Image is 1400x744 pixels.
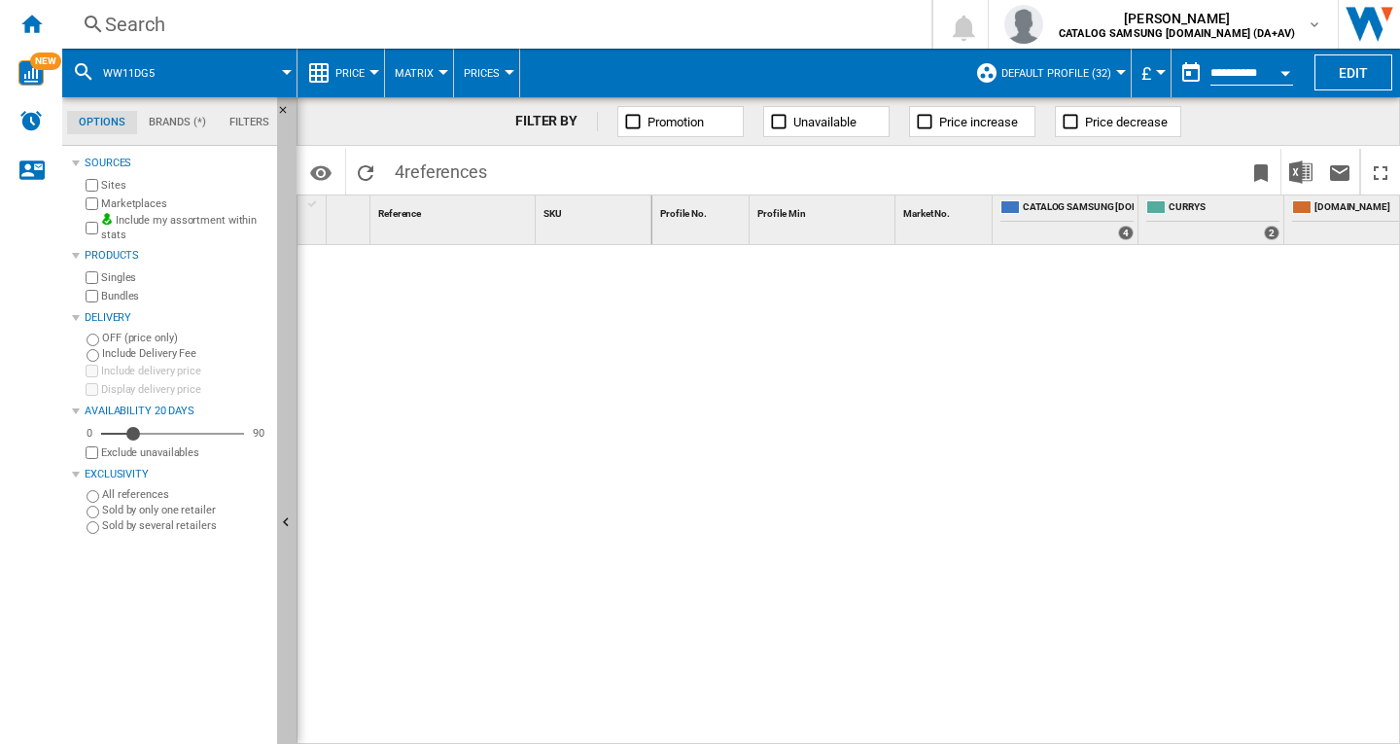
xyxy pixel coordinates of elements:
[1289,160,1312,184] img: excel-24x24.png
[102,346,269,361] label: Include Delivery Fee
[763,106,890,137] button: Unavailable
[899,195,992,226] div: Market No. Sort None
[67,111,137,134] md-tab-item: Options
[85,156,269,171] div: Sources
[378,208,421,219] span: Reference
[85,248,269,264] div: Products
[86,197,98,210] input: Marketplaces
[395,67,434,80] span: Matrix
[1320,149,1359,195] button: Send this report by email
[82,426,97,441] div: 0
[86,365,98,377] input: Include delivery price
[1172,53,1210,92] button: md-calendar
[464,67,500,80] span: Prices
[85,404,269,419] div: Availability 20 Days
[899,195,992,226] div: Sort None
[1141,63,1151,84] span: £
[1118,226,1134,240] div: 4 offers sold by CATALOG SAMSUNG UK.IE (DA+AV)
[1268,53,1303,88] button: Open calendar
[86,179,98,192] input: Sites
[540,195,651,226] div: SKU Sort None
[1264,226,1279,240] div: 2 offers sold by CURRYS
[87,506,99,518] input: Sold by only one retailer
[101,213,113,225] img: mysite-bg-18x18.png
[248,426,269,441] div: 90
[660,208,707,219] span: Profile No.
[793,115,857,129] span: Unavailable
[1242,149,1280,195] button: Bookmark this report
[86,446,98,459] input: Display delivery price
[647,115,704,129] span: Promotion
[101,364,269,378] label: Include delivery price
[939,115,1018,129] span: Price increase
[1361,149,1400,195] button: Maximize
[331,195,369,226] div: Sort None
[1085,115,1168,129] span: Price decrease
[540,195,651,226] div: Sort None
[101,178,269,193] label: Sites
[101,424,244,443] md-slider: Availability
[102,487,269,502] label: All references
[757,208,806,219] span: Profile Min
[103,67,155,80] span: ww11dg5
[753,195,894,226] div: Profile Min Sort None
[105,11,881,38] div: Search
[464,49,509,97] button: Prices
[102,331,269,345] label: OFF (price only)
[1059,27,1295,40] b: CATALOG SAMSUNG [DOMAIN_NAME] (DA+AV)
[335,49,374,97] button: Price
[975,49,1121,97] div: Default profile (32)
[903,208,950,219] span: Market No.
[404,161,487,182] span: references
[335,67,365,80] span: Price
[1169,200,1279,217] span: CURRYS
[395,49,443,97] button: Matrix
[1001,49,1121,97] button: Default profile (32)
[656,195,749,226] div: Sort None
[515,112,598,131] div: FILTER BY
[101,445,269,460] label: Exclude unavailables
[543,208,562,219] span: SKU
[1059,9,1295,28] span: [PERSON_NAME]
[87,334,99,346] input: OFF (price only)
[102,503,269,517] label: Sold by only one retailer
[1132,49,1172,97] md-menu: Currency
[1314,54,1392,90] button: Edit
[85,310,269,326] div: Delivery
[346,149,385,195] button: Reload
[1141,49,1161,97] button: £
[617,106,744,137] button: Promotion
[101,213,269,243] label: Include my assortment within stats
[85,467,269,482] div: Exclusivity
[103,49,174,97] button: ww11dg5
[307,49,374,97] div: Price
[909,106,1035,137] button: Price increase
[72,49,287,97] div: ww11dg5
[277,97,300,132] button: Hide
[1281,149,1320,195] button: Download in Excel
[101,270,269,285] label: Singles
[301,155,340,190] button: Options
[656,195,749,226] div: Profile No. Sort None
[1055,106,1181,137] button: Price decrease
[19,109,43,132] img: alerts-logo.svg
[1001,67,1111,80] span: Default profile (32)
[87,490,99,503] input: All references
[753,195,894,226] div: Sort None
[374,195,535,226] div: Reference Sort None
[1004,5,1043,44] img: profile.jpg
[86,383,98,396] input: Display delivery price
[1023,200,1134,217] span: CATALOG SAMSUNG [DOMAIN_NAME] (DA+AV)
[87,521,99,534] input: Sold by several retailers
[30,53,61,70] span: NEW
[385,149,497,190] span: 4
[101,196,269,211] label: Marketplaces
[102,518,269,533] label: Sold by several retailers
[137,111,218,134] md-tab-item: Brands (*)
[101,289,269,303] label: Bundles
[18,60,44,86] img: wise-card.svg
